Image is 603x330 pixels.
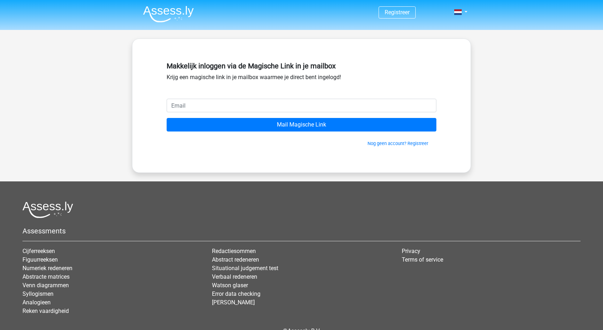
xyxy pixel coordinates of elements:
h5: Assessments [22,227,581,235]
a: Figuurreeksen [22,256,58,263]
a: Cijferreeksen [22,248,55,254]
input: Mail Magische Link [167,118,436,132]
a: Privacy [402,248,420,254]
input: Email [167,99,436,112]
a: Syllogismen [22,290,54,297]
a: Numeriek redeneren [22,265,72,272]
a: Abstract redeneren [212,256,259,263]
a: [PERSON_NAME] [212,299,255,306]
img: Assessly [143,6,194,22]
a: Redactiesommen [212,248,256,254]
h5: Makkelijk inloggen via de Magische Link in je mailbox [167,62,436,70]
a: Watson glaser [212,282,248,289]
a: Abstracte matrices [22,273,70,280]
a: Situational judgement test [212,265,278,272]
a: Analogieen [22,299,51,306]
a: Registreer [385,9,410,16]
a: Terms of service [402,256,443,263]
a: Reken vaardigheid [22,308,69,314]
a: Error data checking [212,290,260,297]
img: Assessly logo [22,201,73,218]
a: Nog geen account? Registreer [368,141,428,146]
a: Venn diagrammen [22,282,69,289]
div: Krijg een magische link in je mailbox waarmee je direct bent ingelogd! [167,59,436,99]
a: Verbaal redeneren [212,273,257,280]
